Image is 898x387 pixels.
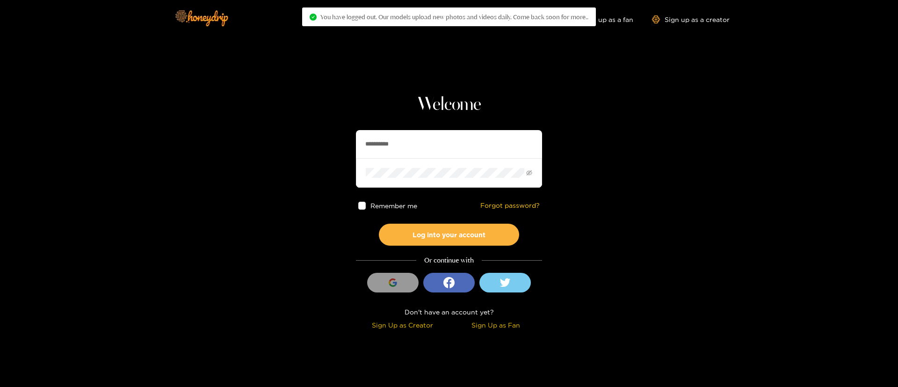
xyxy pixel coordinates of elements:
div: Sign Up as Fan [451,320,540,330]
div: Or continue with [356,255,542,266]
div: Sign Up as Creator [358,320,447,330]
span: Remember me [371,202,418,209]
span: eye-invisible [526,170,532,176]
div: Don't have an account yet? [356,307,542,317]
span: You have logged out. Our models upload new photos and videos daily. Come back soon for more.. [320,13,588,21]
span: check-circle [310,14,317,21]
h1: Welcome [356,94,542,116]
a: Sign up as a creator [652,15,730,23]
button: Log into your account [379,224,519,246]
a: Sign up as a fan [569,15,633,23]
a: Forgot password? [480,202,540,210]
